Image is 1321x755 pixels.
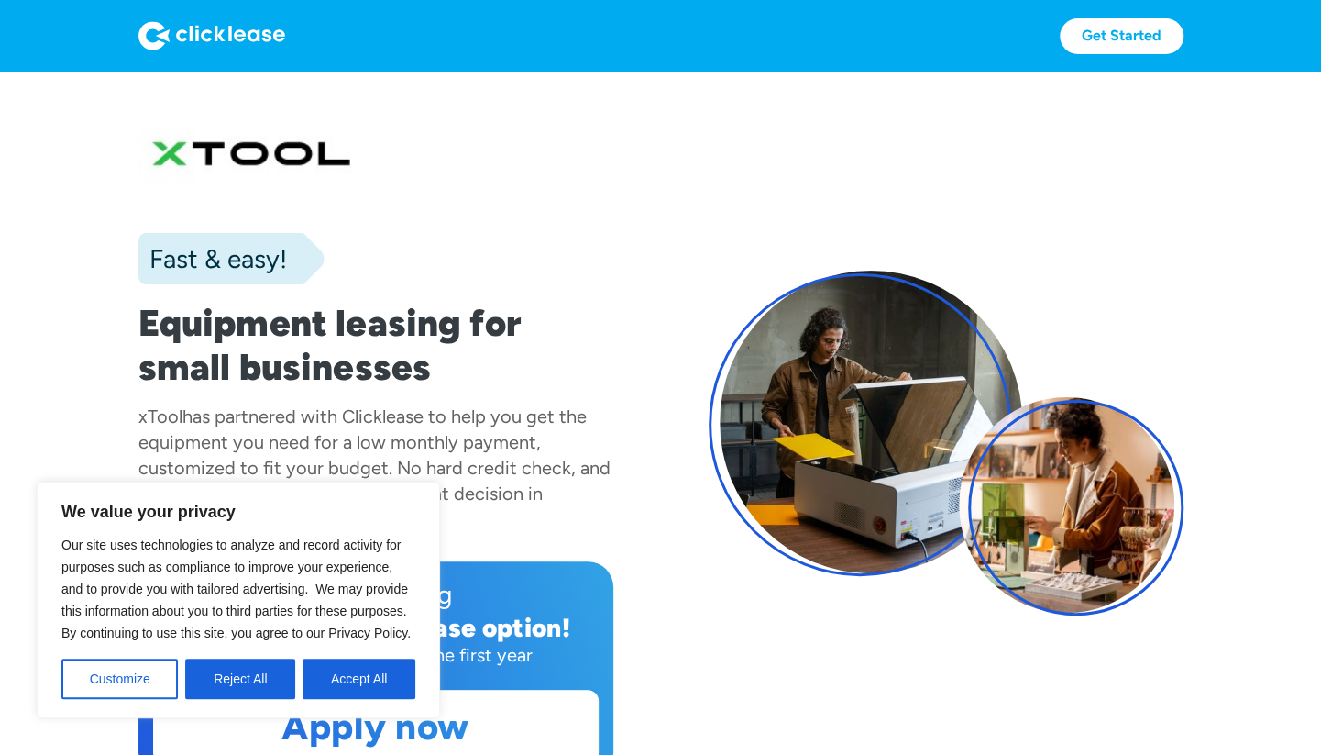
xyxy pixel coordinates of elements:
img: Logo [138,21,285,50]
button: Customize [61,659,178,699]
div: We value your privacy [37,482,440,718]
a: Get Started [1060,18,1183,54]
div: Fast & easy! [138,240,287,277]
p: We value your privacy [61,501,415,523]
button: Accept All [303,659,415,699]
div: has partnered with Clicklease to help you get the equipment you need for a low monthly payment, c... [138,405,611,530]
button: Reject All [185,659,295,699]
h1: Equipment leasing for small businesses [138,301,613,389]
div: xTool [138,405,182,427]
span: Our site uses technologies to analyze and record activity for purposes such as compliance to impr... [61,538,411,640]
